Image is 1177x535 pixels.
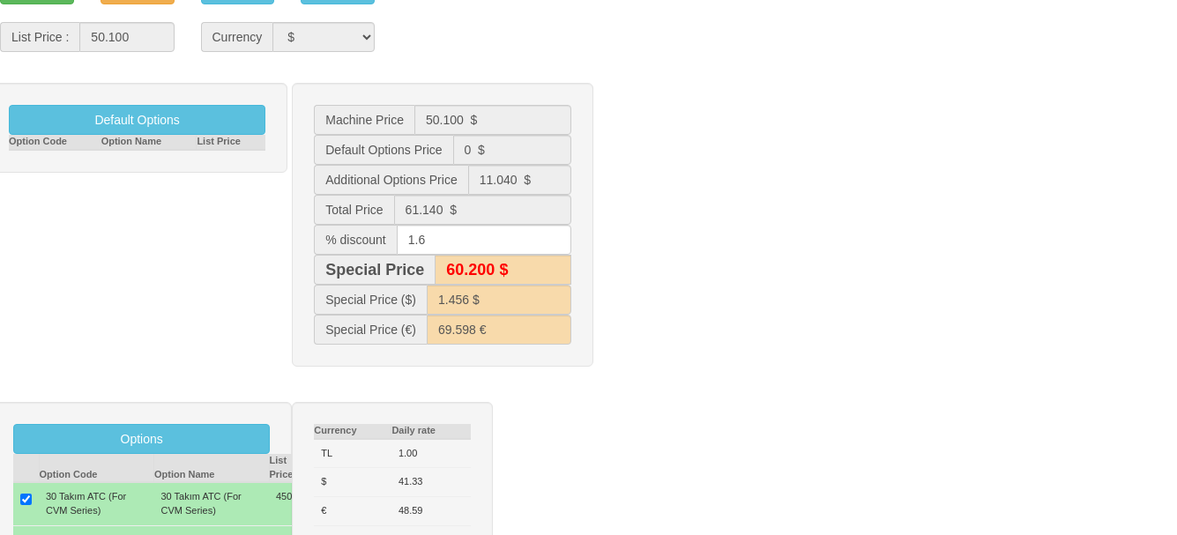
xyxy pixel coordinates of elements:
[394,195,571,225] input: Total Price
[79,22,174,52] input: List Price
[154,482,270,525] td: 30 Takım ATC (For CVM Series)
[269,482,313,525] td: 450
[39,482,154,525] td: 30 Takım ATC (For CVM Series)
[427,285,571,315] input: Machine Price
[197,135,265,150] th: List Price
[39,454,154,482] th: Option Code
[325,261,424,279] b: Special Price
[201,22,273,52] div: Currency
[314,195,393,225] span: Total Price
[9,135,101,150] th: Option Code
[314,315,427,345] span: Special Price (€)
[427,315,571,345] input: Machine Price
[314,105,414,135] span: Machine Price
[397,225,571,255] input: discount
[391,424,471,439] th: Daily rate
[414,105,571,135] input: Machine Price
[314,165,467,195] span: Additional Options Price
[314,468,391,497] td: $
[314,285,427,315] span: Special Price ($)
[435,255,570,285] input: Special Price
[154,454,270,482] th: Option Name
[101,135,197,150] th: Option Name
[314,135,452,165] span: Default Options Price
[269,454,313,482] th: List Price
[391,468,471,497] td: 41.33
[314,225,396,255] span: % discount
[314,439,391,468] td: TL
[468,165,571,195] input: Additional Options Price
[314,424,391,439] th: Currency
[314,497,391,526] td: €
[9,105,265,135] button: Default Options
[391,439,471,468] td: 1.00
[13,424,270,454] button: Options
[453,135,571,165] input: Default Options Price
[391,497,471,526] td: 48.59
